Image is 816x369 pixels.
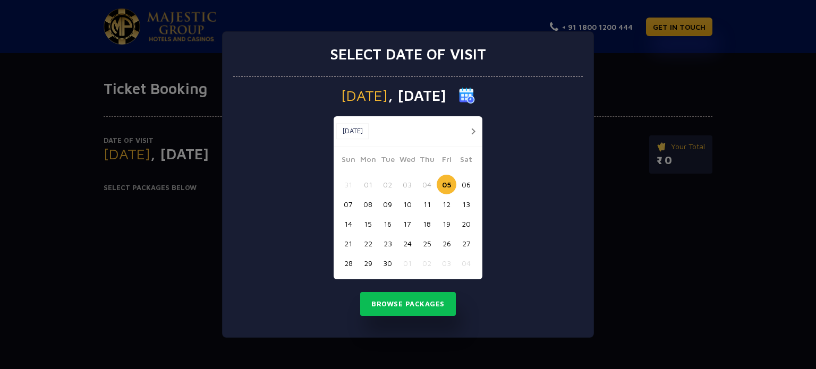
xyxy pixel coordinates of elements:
[338,234,358,253] button: 21
[397,153,417,168] span: Wed
[456,253,476,273] button: 04
[397,253,417,273] button: 01
[378,194,397,214] button: 09
[338,214,358,234] button: 14
[437,214,456,234] button: 19
[358,153,378,168] span: Mon
[397,175,417,194] button: 03
[397,234,417,253] button: 24
[338,253,358,273] button: 28
[358,194,378,214] button: 08
[358,175,378,194] button: 01
[417,253,437,273] button: 02
[388,88,446,103] span: , [DATE]
[336,123,369,139] button: [DATE]
[341,88,388,103] span: [DATE]
[338,175,358,194] button: 31
[378,175,397,194] button: 02
[437,194,456,214] button: 12
[456,194,476,214] button: 13
[417,175,437,194] button: 04
[456,214,476,234] button: 20
[338,153,358,168] span: Sun
[437,153,456,168] span: Fri
[417,214,437,234] button: 18
[417,194,437,214] button: 11
[358,253,378,273] button: 29
[437,253,456,273] button: 03
[378,153,397,168] span: Tue
[459,88,475,104] img: calender icon
[378,253,397,273] button: 30
[330,45,486,63] h3: Select date of visit
[456,153,476,168] span: Sat
[378,234,397,253] button: 23
[358,214,378,234] button: 15
[397,214,417,234] button: 17
[456,234,476,253] button: 27
[437,234,456,253] button: 26
[360,292,456,316] button: Browse Packages
[358,234,378,253] button: 22
[338,194,358,214] button: 07
[437,175,456,194] button: 05
[378,214,397,234] button: 16
[417,153,437,168] span: Thu
[397,194,417,214] button: 10
[417,234,437,253] button: 25
[456,175,476,194] button: 06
